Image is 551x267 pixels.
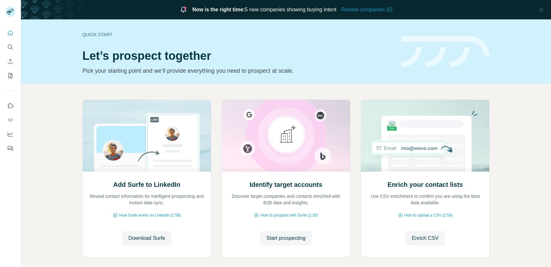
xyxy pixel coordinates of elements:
div: Quick start [82,31,394,38]
span: How Surfe works on LinkedIn (1:58) [119,212,181,218]
button: Enrich CSV [5,56,16,67]
h1: Let’s prospect together [82,49,394,62]
span: How to prospect with Surfe (1:30) [260,212,318,218]
span: Start prospecting [266,234,306,242]
button: Review companies (5) [341,6,392,14]
h2: Add Surfe to LinkedIn [113,180,181,189]
img: Add Surfe to LinkedIn [82,100,211,172]
button: Download Surfe [122,231,172,245]
h2: Enrich your contact lists [388,180,463,189]
h2: Identify target accounts [250,180,323,189]
button: My lists [5,70,16,81]
button: Feedback [5,143,16,154]
span: Enrich CSV [412,234,439,242]
img: banner [401,36,490,68]
button: Start prospecting [260,231,312,245]
button: Use Surfe on LinkedIn [5,100,16,112]
button: Search [5,41,16,53]
button: Enrich CSV [405,231,445,245]
span: Download Surfe [129,234,165,242]
img: Identify target accounts [222,100,350,172]
span: How to upload a CSV (2:59) [404,212,452,218]
span: 5 new companies showing buying intent [192,6,337,14]
img: Enrich your contact lists [361,100,490,172]
span: Now is the right time: [192,7,245,12]
button: Dashboard [5,128,16,140]
button: Quick start [5,27,16,39]
p: Reveal contact information for intelligent prospecting and instant data sync. [89,193,204,206]
p: Discover target companies and contacts enriched with B2B data and insights. [228,193,344,206]
p: Pick your starting point and we’ll provide everything you need to prospect at scale. [82,66,394,75]
button: Use Surfe API [5,114,16,126]
p: Use CSV enrichment to confirm you are using the best data available. [368,193,483,206]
